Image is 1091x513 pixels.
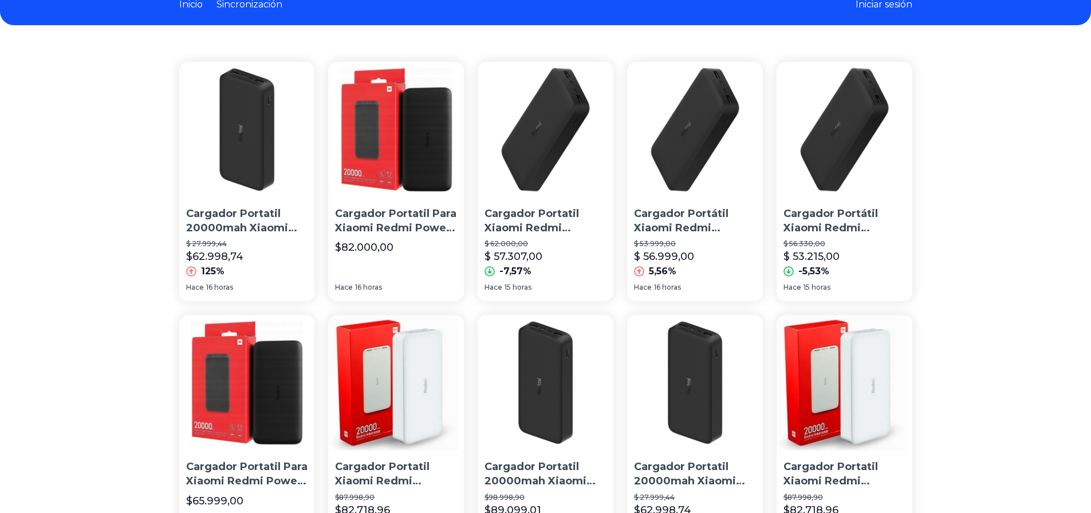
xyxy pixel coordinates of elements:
[804,283,830,291] font: 15 horas
[499,266,531,277] font: -7,57%
[328,62,464,301] a: Cargador Portatil Para Xiaomi Redmi Power Bank 20000mah 18wCargador Portatil Para Xiaomi Redmi Po...
[179,62,315,301] a: Cargador Portatil 20000mah Xiaomi Redmi Power Bank 18w Usb-cCargador Portatil 20000mah Xiaomi Red...
[634,207,730,277] font: Cargador Portátil Xiaomi Redmi 20000mah Carga Rapida 18w Color Negro
[335,493,375,502] font: $87.998,90
[485,239,528,248] font: $ 62.000,00
[335,283,353,291] font: Hace
[634,283,652,291] font: Hace
[179,62,315,198] img: Cargador Portatil 20000mah Xiaomi Redmi Power Bank 18w Usb-c
[355,283,382,291] font: 16 horas
[783,283,801,291] font: Hace
[783,239,825,248] font: $ 56.330,00
[485,207,580,262] font: Cargador Portatil Xiaomi Redmi 20000mah Carga Rapida 18w Col
[206,283,233,291] font: 16 horas
[201,266,224,277] font: 125%
[186,460,308,502] font: Cargador Portatil Para Xiaomi Redmi Power Bank 20000mah 18w
[485,250,542,263] font: $ 57.307,00
[634,250,694,263] font: $ 56.999,00
[328,315,464,451] img: Cargador Portatil Xiaomi Redmi 20000mah Carga Rapida 18w
[186,239,227,248] font: $ 27.999,44
[654,283,681,291] font: 16 horas
[777,62,912,301] a: Cargador Portátil Xiaomi Redmi 20000mah Carga Rapida 18w Color NegroCargador Portátil Xiaomi Redm...
[783,493,823,502] font: $87.998,90
[627,62,763,198] img: Cargador Portátil Xiaomi Redmi 20000mah Carga Rapida 18w Color Negro
[777,315,912,451] img: Cargador Portatil Xiaomi Redmi 20000mah Carga Rapida 18w
[186,495,243,507] font: $65.999,00
[335,207,456,248] font: Cargador Portatil Para Xiaomi Redmi Power Bank 20000mah 18w
[649,266,676,277] font: 5,56%
[634,493,675,502] font: $ 27.999,44
[478,315,613,451] img: Cargador Portatil 20000mah Xiaomi Redmi Power Bank 18w Usb-c
[777,62,912,198] img: Cargador Portátil Xiaomi Redmi 20000mah Carga Rapida 18w Color Negro
[634,239,676,248] font: $ 53.999,00
[186,283,204,291] font: Hace
[478,62,613,198] img: Cargador Portatil Xiaomi Redmi 20000mah Carga Rapida 18w Col
[478,62,613,301] a: Cargador Portatil Xiaomi Redmi 20000mah Carga Rapida 18w ColCargador Portatil Xiaomi Redmi 20000m...
[783,207,879,277] font: Cargador Portátil Xiaomi Redmi 20000mah Carga Rapida 18w Color Negro
[783,250,840,263] font: $ 53.215,00
[328,62,464,198] img: Cargador Portatil Para Xiaomi Redmi Power Bank 20000mah 18w
[186,250,243,263] font: $62.998,74
[627,315,763,451] img: Cargador Portatil 20000mah Xiaomi Redmi Power Bank 18w Usb-c
[798,266,829,277] font: -5,53%
[485,283,502,291] font: Hace
[627,62,763,301] a: Cargador Portátil Xiaomi Redmi 20000mah Carga Rapida 18w Color NegroCargador Portátil Xiaomi Redm...
[485,493,525,502] font: $98.998,90
[179,315,315,451] img: Cargador Portatil Para Xiaomi Redmi Power Bank 20000mah 18w
[505,283,531,291] font: 15 horas
[335,241,393,254] font: $82.000,00
[186,207,297,262] font: Cargador Portatil 20000mah Xiaomi Redmi Power Bank 18w Usb-c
